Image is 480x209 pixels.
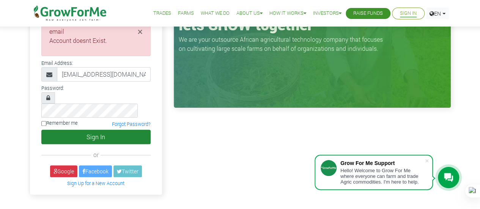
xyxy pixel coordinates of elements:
a: Forgot Password? [112,121,151,127]
button: Sign In [41,130,151,144]
a: About Us [236,9,263,17]
label: Remember me [41,119,78,127]
a: Google [50,165,77,177]
a: Farms [178,9,194,17]
input: Email Address [57,67,151,82]
a: How it Works [269,9,306,17]
input: Remember me [41,121,46,126]
a: Trades [153,9,171,17]
a: Sign In [400,9,417,17]
h1: lets GROW together [179,16,446,34]
li: Account doesnt Exist. [49,36,143,45]
a: What We Do [201,9,230,17]
div: Hello! Welcome to Grow For Me where everyone can farm and trade Agric commodities. I'm here to help. [340,168,425,185]
a: Sign Up for a New Account [67,180,124,186]
a: EN [426,8,449,19]
div: or [41,150,151,159]
button: Close [138,27,143,36]
div: Grow For Me Support [340,160,425,166]
a: Raise Funds [353,9,383,17]
label: Email Address: [41,60,73,67]
label: Password: [41,85,64,92]
a: Investors [313,9,342,17]
p: We are your outsource African agricultural technology company that focuses on cultivating large s... [179,35,387,53]
li: email [49,27,143,45]
span: × [138,25,143,38]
